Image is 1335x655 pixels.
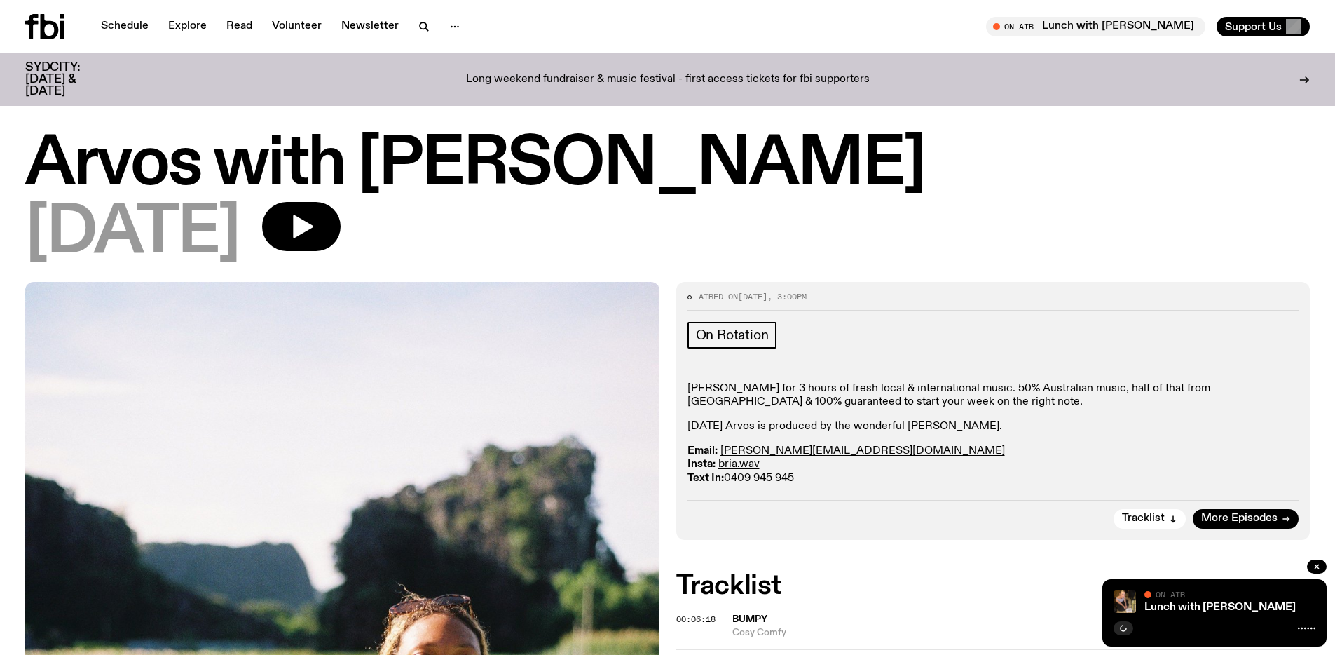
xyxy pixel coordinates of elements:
[732,626,1188,640] span: Cosy Comfy
[718,459,760,470] a: bria.wav
[25,202,240,265] span: [DATE]
[1193,509,1299,529] a: More Episodes
[687,420,1299,433] p: [DATE] Arvos is produced by the wonderful [PERSON_NAME].
[93,17,157,36] a: Schedule
[732,614,767,624] span: Bumpy
[1122,513,1165,524] span: Tracklist
[767,291,807,302] span: , 3:00pm
[687,445,1299,485] p: 0409 945 945
[1217,17,1310,36] button: Support Us
[699,291,738,302] span: Aired on
[687,382,1299,409] p: [PERSON_NAME] for 3 hours of fresh local & international music. ​50% Australian music, half of th...
[687,459,716,470] strong: Insta:
[1114,509,1186,529] button: Tracklist
[25,62,115,97] h3: SYDCITY: [DATE] & [DATE]
[986,17,1205,36] button: On AirLunch with [PERSON_NAME]
[1114,590,1136,613] img: SLC lunch cover
[160,17,215,36] a: Explore
[263,17,330,36] a: Volunteer
[696,327,769,343] span: On Rotation
[687,322,777,349] a: On Rotation
[25,133,1310,196] h1: Arvos with [PERSON_NAME]
[687,445,718,457] strong: Email:
[333,17,407,36] a: Newsletter
[676,614,716,625] span: 00:06:18
[218,17,261,36] a: Read
[720,445,1005,457] a: [PERSON_NAME][EMAIL_ADDRESS][DOMAIN_NAME]
[1156,590,1185,599] span: On Air
[738,291,767,302] span: [DATE]
[676,616,716,623] button: 00:06:18
[1201,513,1278,524] span: More Episodes
[466,74,870,86] p: Long weekend fundraiser & music festival - first access tickets for fbi supporters
[676,574,1310,599] h2: Tracklist
[1144,602,1296,613] a: Lunch with [PERSON_NAME]
[687,473,724,484] strong: Text In:
[1225,20,1282,33] span: Support Us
